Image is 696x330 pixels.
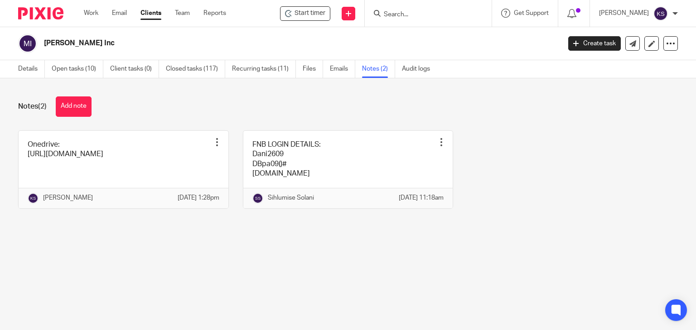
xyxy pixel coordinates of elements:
p: Sihlumise Solani [268,193,314,202]
p: [PERSON_NAME] [599,9,649,18]
h1: Notes [18,102,47,111]
h2: [PERSON_NAME] Inc [44,38,453,48]
button: Add note [56,96,92,117]
span: Get Support [514,10,549,16]
input: Search [383,11,464,19]
a: Files [303,60,323,78]
a: Team [175,9,190,18]
p: [DATE] 1:28pm [178,193,219,202]
a: Client tasks (0) [110,60,159,78]
img: svg%3E [653,6,668,21]
a: Notes (2) [362,60,395,78]
a: Details [18,60,45,78]
a: Emails [330,60,355,78]
a: Audit logs [402,60,437,78]
div: Michelle King Inc [280,6,330,21]
a: Email [112,9,127,18]
img: svg%3E [252,193,263,204]
img: svg%3E [28,193,39,204]
img: Pixie [18,7,63,19]
span: (2) [38,103,47,110]
a: Work [84,9,98,18]
p: [PERSON_NAME] [43,193,93,202]
a: Create task [568,36,621,51]
a: Clients [140,9,161,18]
img: svg%3E [18,34,37,53]
a: Closed tasks (117) [166,60,225,78]
span: Start timer [295,9,325,18]
a: Recurring tasks (11) [232,60,296,78]
p: [DATE] 11:18am [399,193,444,202]
a: Open tasks (10) [52,60,103,78]
a: Reports [203,9,226,18]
